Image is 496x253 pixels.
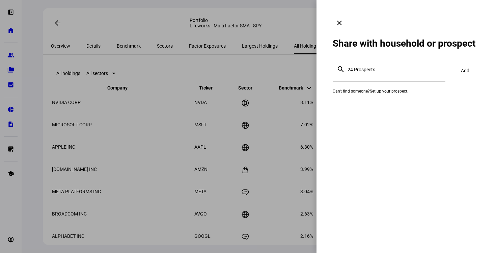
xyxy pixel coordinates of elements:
[333,65,349,73] mat-icon: search
[333,38,480,49] div: Share with household or prospect
[370,89,408,94] a: Set up your prospect.
[348,63,437,76] input: 24 Prospects
[333,89,370,94] span: Can't find someone?
[335,19,343,27] mat-icon: clear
